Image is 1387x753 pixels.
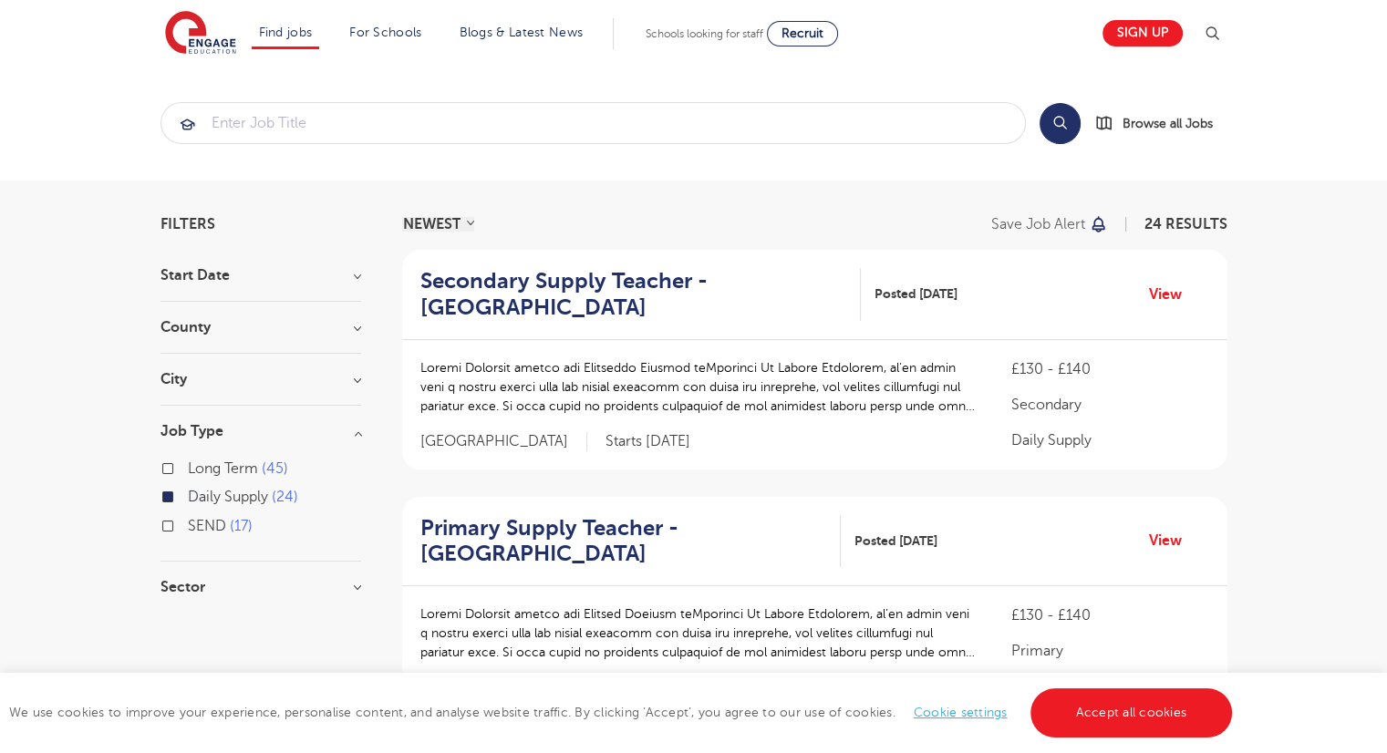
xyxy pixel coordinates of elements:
span: Schools looking for staff [646,27,763,40]
input: Submit [161,103,1025,143]
p: Starts [DATE] [606,432,690,451]
button: Search [1040,103,1081,144]
span: [GEOGRAPHIC_DATA] [420,432,587,451]
h3: City [160,372,361,387]
h2: Secondary Supply Teacher - [GEOGRAPHIC_DATA] [420,268,847,321]
a: Browse all Jobs [1095,113,1227,134]
a: Recruit [767,21,838,46]
span: Recruit [781,26,823,40]
p: Save job alert [991,217,1085,232]
h3: Sector [160,580,361,594]
span: 24 RESULTS [1144,216,1227,232]
span: 45 [262,460,288,477]
a: For Schools [349,26,421,39]
p: Loremi Dolorsit ametco adi Elitseddo Eiusmod teMporinci Ut Labore Etdolorem, al’en admin veni q n... [420,358,976,416]
span: Daily Supply [188,489,268,505]
h3: Start Date [160,268,361,283]
span: Posted [DATE] [875,284,957,304]
a: Blogs & Latest News [460,26,584,39]
span: SEND [188,518,226,534]
input: SEND 17 [188,518,200,530]
p: £130 - £140 [1011,604,1208,626]
span: Posted [DATE] [854,531,937,551]
img: Engage Education [165,11,236,57]
span: 24 [272,489,298,505]
h3: County [160,320,361,335]
a: View [1149,283,1196,306]
h2: Primary Supply Teacher - [GEOGRAPHIC_DATA] [420,515,826,568]
p: £130 - £140 [1011,358,1208,380]
a: Primary Supply Teacher - [GEOGRAPHIC_DATA] [420,515,841,568]
a: Find jobs [259,26,313,39]
span: Filters [160,217,215,232]
span: 17 [230,518,253,534]
a: Accept all cookies [1030,688,1233,738]
a: Secondary Supply Teacher - [GEOGRAPHIC_DATA] [420,268,862,321]
a: Cookie settings [914,706,1008,719]
input: Long Term 45 [188,460,200,472]
div: Submit [160,102,1026,144]
span: We use cookies to improve your experience, personalise content, and analyse website traffic. By c... [9,706,1237,719]
a: Sign up [1102,20,1183,46]
span: Browse all Jobs [1123,113,1213,134]
button: Save job alert [991,217,1109,232]
h3: Job Type [160,424,361,438]
span: Long Term [188,460,258,477]
p: Secondary [1011,394,1208,416]
input: Daily Supply 24 [188,489,200,500]
p: Daily Supply [1011,429,1208,451]
a: View [1149,529,1196,552]
p: Loremi Dolorsit ametco adi Elitsed Doeiusm teMporinci Ut Labore Etdolorem, al’en admin veni q nos... [420,604,976,662]
p: Primary [1011,640,1208,662]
